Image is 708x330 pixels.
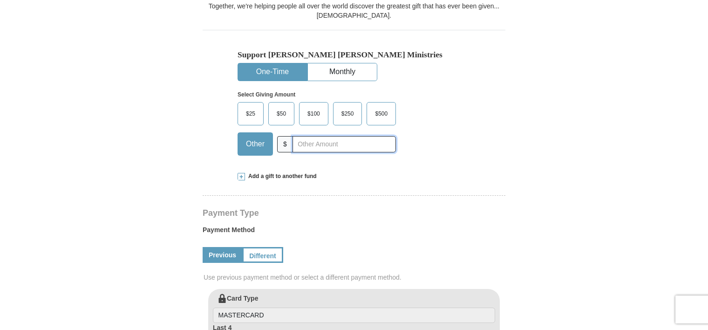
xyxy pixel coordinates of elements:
[303,107,325,121] span: $100
[203,1,505,20] div: Together, we're helping people all over the world discover the greatest gift that has ever been g...
[213,308,495,323] input: Card Type
[272,107,291,121] span: $50
[238,91,295,98] strong: Select Giving Amount
[203,247,242,263] a: Previous
[203,209,505,217] h4: Payment Type
[204,273,506,282] span: Use previous payment method or select a different payment method.
[337,107,359,121] span: $250
[241,107,260,121] span: $25
[293,136,396,152] input: Other Amount
[238,63,307,81] button: One-Time
[238,50,470,60] h5: Support [PERSON_NAME] [PERSON_NAME] Ministries
[203,225,505,239] label: Payment Method
[242,247,283,263] a: Different
[245,172,317,180] span: Add a gift to another fund
[277,136,293,152] span: $
[213,294,495,323] label: Card Type
[370,107,392,121] span: $500
[308,63,377,81] button: Monthly
[241,137,269,151] span: Other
